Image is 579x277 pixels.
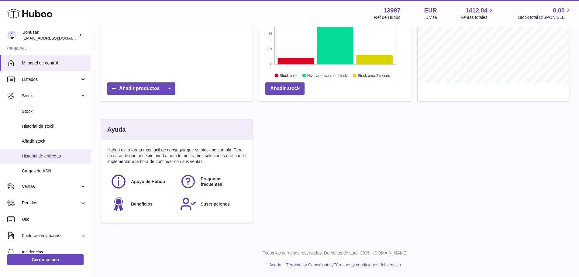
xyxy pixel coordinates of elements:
a: Apoyo de Huboo [110,173,174,190]
div: Bonusan [22,29,77,41]
span: Preguntas frecuentes [201,176,243,188]
span: Suscripciones [201,201,230,207]
span: Stock [22,93,80,99]
strong: 13997 [384,6,401,15]
a: 0,00 Stock total DISPONIBLE [518,6,572,20]
a: Añadir productos [107,82,175,95]
div: Ref de Huboo [374,15,400,20]
text: 33 [269,47,272,51]
span: Historial de entregas [22,153,86,159]
a: Términos y condiciones del servicio [334,262,401,267]
a: Añadir stock [265,82,305,95]
h3: Ayuda [107,126,126,134]
img: info@bonusan.es [7,31,16,40]
span: Stock [22,109,86,114]
text: 66 [269,32,272,36]
span: 1412,84 [465,6,487,15]
a: Suscripciones [180,196,243,212]
span: Mi panel de control [22,60,86,66]
span: 0,00 [553,6,565,15]
span: Apoyo de Huboo [131,179,165,185]
span: Listados [22,77,80,82]
span: Ventas [22,184,80,189]
span: Uso [22,216,86,222]
span: Facturación y pagos [22,233,80,239]
div: Divisa [426,15,437,20]
span: Cargas de ASN [22,168,86,174]
a: 1412,84 Ventas totales [461,6,495,20]
text: 0 [271,62,272,66]
span: Incidencias [22,249,86,255]
text: Stock bajo [280,74,297,78]
span: Pedidos [22,200,80,206]
p: Todos los derechos reservados. Derechos de autor 2025 - [DOMAIN_NAME] [96,250,574,256]
span: Ventas totales [461,15,495,20]
span: [EMAIL_ADDRESS][DOMAIN_NAME] [22,36,89,40]
a: Beneficios [110,196,174,212]
text: Stock para 2 meses [358,74,390,78]
span: Stock total DISPONIBLE [518,15,572,20]
a: Términos y Condiciones [286,262,332,267]
span: Añadir stock [22,138,86,144]
a: Preguntas frecuentes [180,173,243,190]
a: Ayuda [269,262,281,267]
a: Cerrar sesión [7,254,84,265]
strong: EUR [424,6,437,15]
li: y [284,262,401,268]
span: Historial de stock [22,123,86,129]
span: Beneficios [131,201,153,207]
p: Huboo es la forma más fácil de conseguir que su stock se cumpla. Pero en caso de que necesite ayu... [107,147,246,164]
text: Nivel adecuado de stock [307,74,347,78]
